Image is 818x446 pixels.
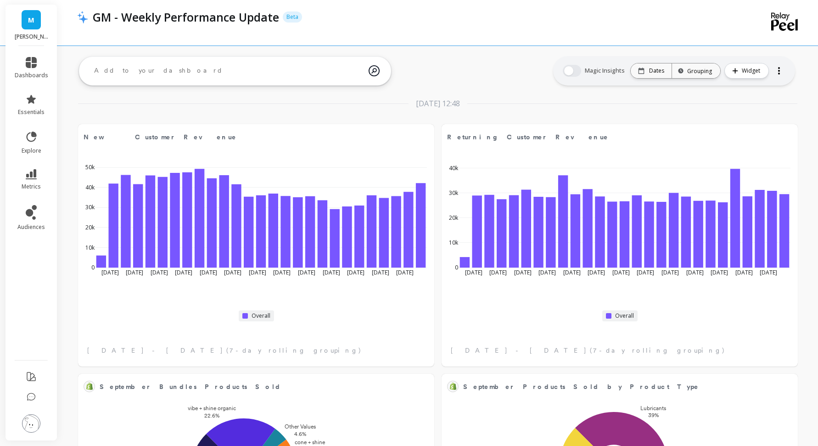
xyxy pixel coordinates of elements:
[451,346,587,355] span: [DATE] - [DATE]
[22,414,40,433] img: profile picture
[615,312,634,320] span: Overall
[463,380,763,393] span: September Products Sold by Product Type
[22,183,41,190] span: metrics
[15,72,48,79] span: dashboards
[283,11,302,23] p: Beta
[369,58,380,83] img: magic search icon
[447,131,763,143] span: Returning Customer Revenue
[742,66,763,75] span: Widget
[77,11,88,23] img: header icon
[649,67,664,74] p: Dates
[22,147,41,154] span: explore
[252,312,270,320] span: Overall
[84,132,237,142] span: New Customer Revenue
[93,9,279,25] p: GM - Weekly Performance Update
[463,382,699,392] span: September Products Sold by Product Type
[17,223,45,231] span: audiences
[724,63,769,79] button: Widget
[28,15,34,25] span: M
[585,66,627,75] span: Magic Insights
[447,132,609,142] span: Returning Customer Revenue
[15,33,48,40] p: maude
[87,346,224,355] span: [DATE] - [DATE]
[680,67,712,75] div: Grouping
[226,346,362,355] span: (7-day rolling grouping)
[100,382,281,392] span: September Bundles Products Sold
[590,346,725,355] span: (7-day rolling grouping)
[84,131,399,143] span: New Customer Revenue
[409,98,467,109] div: [DATE] 12:48
[100,380,399,393] span: September Bundles Products Sold
[18,109,45,116] span: essentials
